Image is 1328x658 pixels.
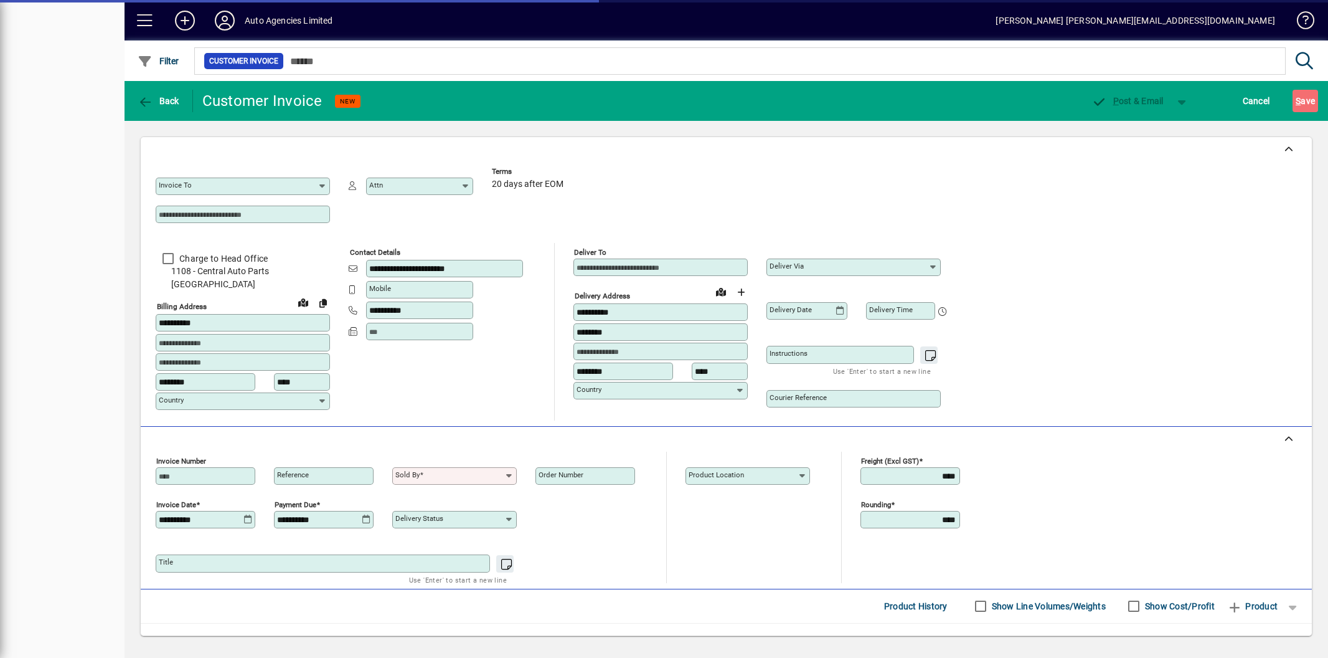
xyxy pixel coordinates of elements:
mat-label: Instructions [770,349,808,358]
label: Charge to Head Office [177,252,268,265]
mat-label: Courier Reference [770,393,827,402]
span: Terms [492,168,567,176]
span: ave [1296,91,1315,111]
span: 20 days after EOM [492,179,563,189]
label: Show Cost/Profit [1142,600,1215,613]
button: Product [1221,595,1284,617]
mat-label: Deliver To [574,248,606,257]
button: Product History [879,595,953,617]
button: Cancel [1240,90,1273,112]
div: Auto Agencies Limited [245,11,333,31]
mat-label: Mobile [369,284,391,293]
button: Copy to Delivery address [313,293,333,313]
span: Product [1227,596,1278,616]
span: ost & Email [1091,96,1164,106]
mat-label: Order number [539,470,583,479]
mat-label: Freight (excl GST) [861,456,919,465]
span: NEW [340,97,356,105]
mat-label: Delivery date [770,305,812,314]
button: Add [165,9,205,32]
mat-label: Deliver via [770,262,804,270]
mat-label: Payment due [275,500,316,508]
mat-label: Country [159,396,184,404]
mat-hint: Use 'Enter' to start a new line [409,573,507,587]
mat-label: Product location [689,470,744,479]
div: Customer Invoice [202,91,323,111]
mat-label: Rounding [861,500,891,508]
mat-label: Reference [277,470,309,479]
mat-label: Invoice To [159,181,192,189]
mat-label: Sold by [395,470,420,479]
button: Profile [205,9,245,32]
mat-hint: Use 'Enter' to start a new line [833,364,931,378]
mat-label: Country [577,385,601,394]
mat-label: Delivery time [869,305,913,314]
label: Show Line Volumes/Weights [989,600,1106,613]
span: Customer Invoice [209,55,278,67]
a: View on map [293,292,313,312]
button: Filter [134,50,182,72]
mat-label: Delivery status [395,514,443,523]
mat-label: Invoice date [156,500,196,508]
a: View on map [711,282,731,302]
span: Product History [884,596,948,616]
div: [PERSON_NAME] [PERSON_NAME][EMAIL_ADDRESS][DOMAIN_NAME] [996,11,1275,31]
span: 1108 - Central Auto Parts [GEOGRAPHIC_DATA] [156,265,330,291]
span: Cancel [1243,91,1270,111]
button: Save [1293,90,1318,112]
a: Knowledge Base [1288,2,1312,43]
span: Back [138,96,179,106]
span: S [1296,96,1301,106]
mat-label: Attn [369,181,383,189]
button: Choose address [731,282,751,302]
app-page-header-button: Back [125,90,193,112]
mat-label: Invoice number [156,456,206,465]
mat-label: Title [159,558,173,566]
span: P [1113,96,1119,106]
button: Post & Email [1085,90,1170,112]
button: Back [134,90,182,112]
span: Filter [138,56,179,66]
